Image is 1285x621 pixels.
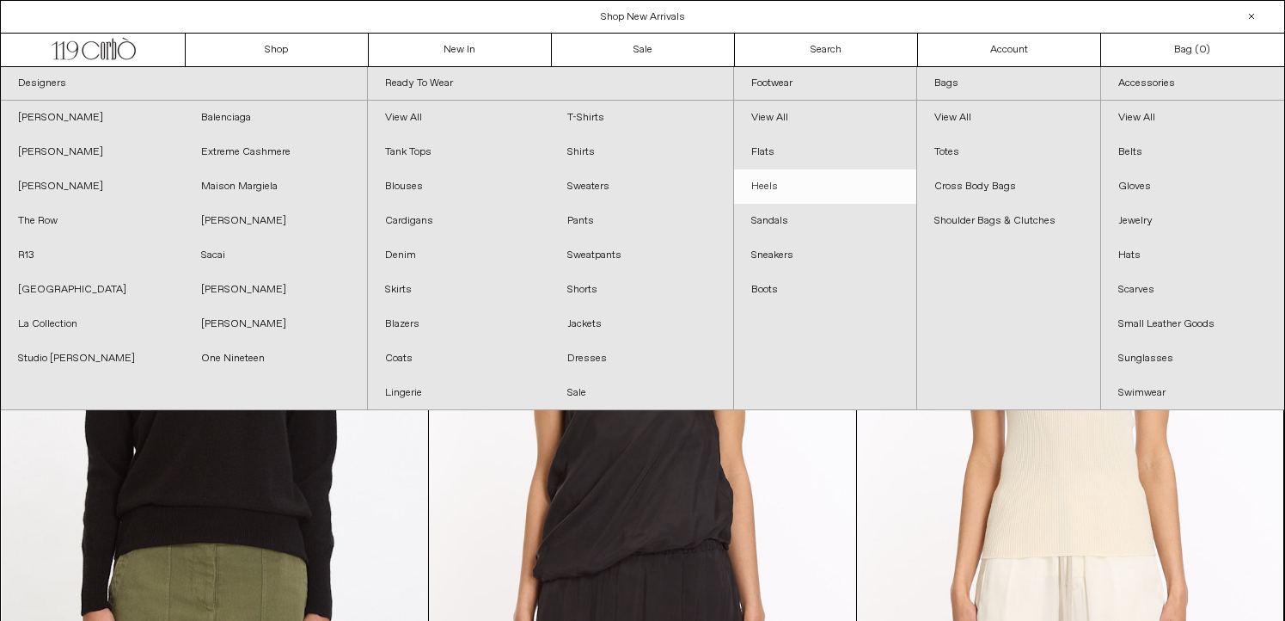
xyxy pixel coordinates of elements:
[550,135,733,169] a: Shirts
[1,273,184,307] a: [GEOGRAPHIC_DATA]
[735,34,918,66] a: Search
[550,101,733,135] a: T-Shirts
[917,135,1099,169] a: Totes
[734,101,916,135] a: View All
[1,135,184,169] a: [PERSON_NAME]
[186,34,369,66] a: Shop
[734,169,916,204] a: Heels
[1101,135,1284,169] a: Belts
[368,204,551,238] a: Cardigans
[734,204,916,238] a: Sandals
[184,101,367,135] a: Balenciaga
[1101,34,1284,66] a: Bag ()
[917,169,1099,204] a: Cross Body Bags
[368,101,551,135] a: View All
[550,341,733,376] a: Dresses
[184,307,367,341] a: [PERSON_NAME]
[184,204,367,238] a: [PERSON_NAME]
[1,307,184,341] a: La Collection
[1101,273,1284,307] a: Scarves
[734,273,916,307] a: Boots
[1,341,184,376] a: Studio [PERSON_NAME]
[368,238,551,273] a: Denim
[368,135,551,169] a: Tank Tops
[550,273,733,307] a: Shorts
[184,341,367,376] a: One Nineteen
[1101,238,1284,273] a: Hats
[1,101,184,135] a: [PERSON_NAME]
[1101,67,1284,101] a: Accessories
[1,67,367,101] a: Designers
[734,67,916,101] a: Footwear
[1101,376,1284,410] a: Swimwear
[917,101,1099,135] a: View All
[1101,341,1284,376] a: Sunglasses
[918,34,1101,66] a: Account
[1101,204,1284,238] a: Jewelry
[917,67,1099,101] a: Bags
[550,169,733,204] a: Sweaters
[917,204,1099,238] a: Shoulder Bags & Clutches
[550,204,733,238] a: Pants
[184,273,367,307] a: [PERSON_NAME]
[1,204,184,238] a: The Row
[550,376,733,410] a: Sale
[1101,169,1284,204] a: Gloves
[1199,43,1206,57] span: 0
[1,169,184,204] a: [PERSON_NAME]
[734,135,916,169] a: Flats
[368,169,551,204] a: Blouses
[550,238,733,273] a: Sweatpants
[184,238,367,273] a: Sacai
[368,341,551,376] a: Coats
[1199,42,1210,58] span: )
[368,376,551,410] a: Lingerie
[184,169,367,204] a: Maison Margiela
[368,273,551,307] a: Skirts
[552,34,735,66] a: Sale
[1101,101,1284,135] a: View All
[184,135,367,169] a: Extreme Cashmere
[368,307,551,341] a: Blazers
[601,10,685,24] a: Shop New Arrivals
[368,67,734,101] a: Ready To Wear
[1,238,184,273] a: R13
[1101,307,1284,341] a: Small Leather Goods
[734,238,916,273] a: Sneakers
[369,34,552,66] a: New In
[550,307,733,341] a: Jackets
